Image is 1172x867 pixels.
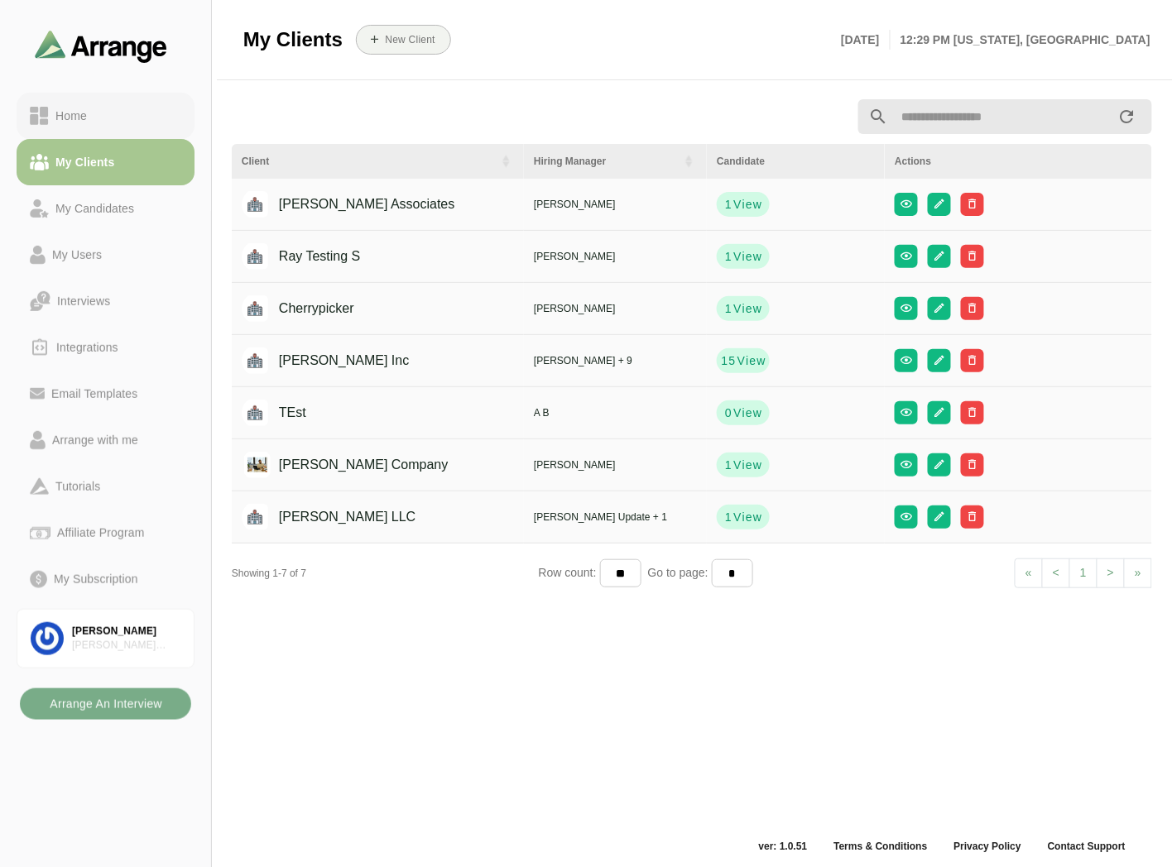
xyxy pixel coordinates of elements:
[1035,840,1139,853] a: Contact Support
[253,293,354,324] div: Cherrypicker
[49,199,141,218] div: My Candidates
[1117,107,1137,127] i: appended action
[746,840,821,853] span: ver: 1.0.51
[891,30,1150,50] p: 12:29 PM [US_STATE], [GEOGRAPHIC_DATA]
[45,384,144,404] div: Email Templates
[717,154,875,169] div: Candidate
[242,243,268,270] img: placeholder logo
[17,139,195,185] a: My Clients
[50,338,125,357] div: Integrations
[732,457,762,473] span: View
[72,639,180,653] div: [PERSON_NAME] Associates
[724,457,732,473] strong: 1
[253,397,306,429] div: TEst
[17,417,195,463] a: Arrange with me
[242,504,268,530] img: placeholder logo
[17,278,195,324] a: Interviews
[534,301,697,316] div: [PERSON_NAME]
[732,405,762,421] span: View
[732,248,762,265] span: View
[20,688,191,720] button: Arrange An Interview
[242,295,268,322] img: placeholder logo
[17,609,195,668] a: [PERSON_NAME][PERSON_NAME] Associates
[17,510,195,556] a: Affiliate Program
[841,30,890,50] p: [DATE]
[724,509,732,525] strong: 1
[253,189,455,220] div: [PERSON_NAME] Associates
[46,430,145,450] div: Arrange with me
[534,154,697,169] div: Hiring Manager
[717,192,770,217] button: 1View
[242,400,268,426] img: placeholder logo
[384,34,435,46] b: New Client
[717,348,770,373] button: 15View
[732,196,762,213] span: View
[242,154,514,169] div: Client
[232,566,539,581] div: Showing 1-7 of 7
[17,463,195,510] a: Tutorials
[724,405,732,421] strong: 0
[17,185,195,232] a: My Candidates
[50,523,151,543] div: Affiliate Program
[724,196,732,213] strong: 1
[242,191,268,218] img: placeholder logo
[17,324,195,371] a: Integrations
[17,371,195,417] a: Email Templates
[356,25,451,55] button: New Client
[253,345,409,376] div: [PERSON_NAME] Inc
[17,232,195,278] a: My Users
[35,30,167,62] img: arrangeai-name-small-logo.4d2b8aee.svg
[724,248,732,265] strong: 1
[17,93,195,139] a: Home
[717,453,770,477] button: 1View
[49,106,94,126] div: Home
[253,501,415,533] div: [PERSON_NAME] LLC
[737,352,766,369] span: View
[534,197,697,212] div: [PERSON_NAME]
[941,840,1035,853] a: Privacy Policy
[50,291,117,311] div: Interviews
[242,347,268,374] img: placeholder logo
[244,452,271,478] img: BSA-brian-LI.jpg
[717,244,770,269] button: 1View
[732,300,762,317] span: View
[534,249,697,264] div: [PERSON_NAME]
[253,449,449,481] div: [PERSON_NAME] Company
[717,505,770,529] button: 1View
[539,566,600,579] span: Row count:
[243,27,343,52] span: My Clients
[534,510,697,525] div: [PERSON_NAME] Update + 1
[717,296,770,321] button: 1View
[49,477,107,496] div: Tutorials
[720,352,736,369] strong: 15
[46,245,108,265] div: My Users
[534,405,697,420] div: A B
[717,400,770,425] button: 0View
[534,353,697,368] div: [PERSON_NAME] + 9
[49,688,162,720] b: Arrange An Interview
[732,509,762,525] span: View
[724,300,732,317] strong: 1
[47,569,145,589] div: My Subscription
[253,241,360,272] div: Ray Testing S
[820,840,940,853] a: Terms & Conditions
[72,625,180,639] div: [PERSON_NAME]
[534,457,697,472] div: [PERSON_NAME]
[17,556,195,602] a: My Subscription
[641,566,712,579] span: Go to page:
[49,152,121,172] div: My Clients
[895,154,1142,169] div: Actions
